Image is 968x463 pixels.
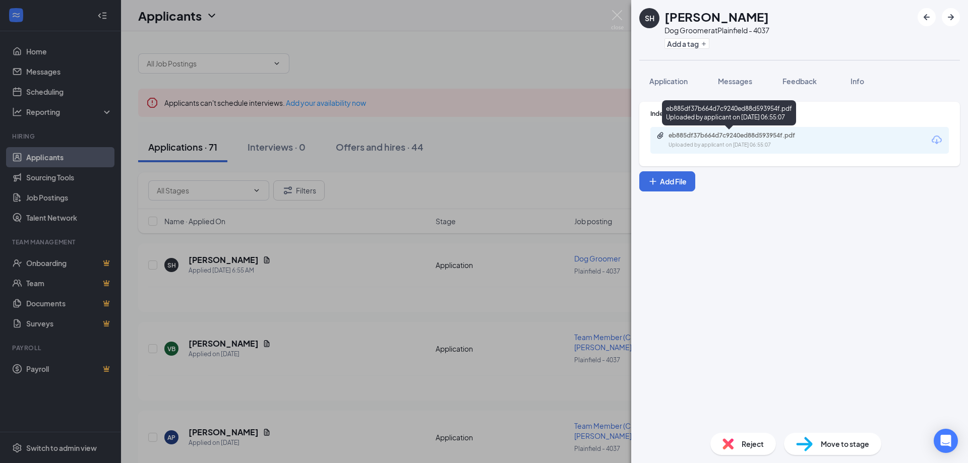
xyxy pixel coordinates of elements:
svg: Plus [648,176,658,186]
div: Dog Groomer at Plainfield - 4037 [664,25,769,35]
span: Messages [718,77,752,86]
svg: Download [931,134,943,146]
span: Feedback [782,77,817,86]
div: Indeed Resume [650,109,949,118]
svg: Plus [701,41,707,47]
span: Application [649,77,688,86]
h1: [PERSON_NAME] [664,8,769,25]
div: SH [645,13,654,23]
span: Move to stage [821,438,869,449]
span: Info [851,77,864,86]
button: Add FilePlus [639,171,695,191]
span: Reject [742,438,764,449]
div: eb885df37b664d7c9240ed88d593954f.pdf Uploaded by applicant on [DATE] 06:55:07 [662,100,796,125]
button: ArrowLeftNew [918,8,936,26]
svg: ArrowRight [945,11,957,23]
button: PlusAdd a tag [664,38,709,49]
a: Paperclipeb885df37b664d7c9240ed88d593954f.pdfUploaded by applicant on [DATE] 06:55:07 [656,131,820,149]
div: eb885df37b664d7c9240ed88d593954f.pdf [669,131,810,140]
svg: ArrowLeftNew [921,11,933,23]
div: Uploaded by applicant on [DATE] 06:55:07 [669,141,820,149]
svg: Paperclip [656,131,664,140]
div: Open Intercom Messenger [934,429,958,453]
button: ArrowRight [942,8,960,26]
